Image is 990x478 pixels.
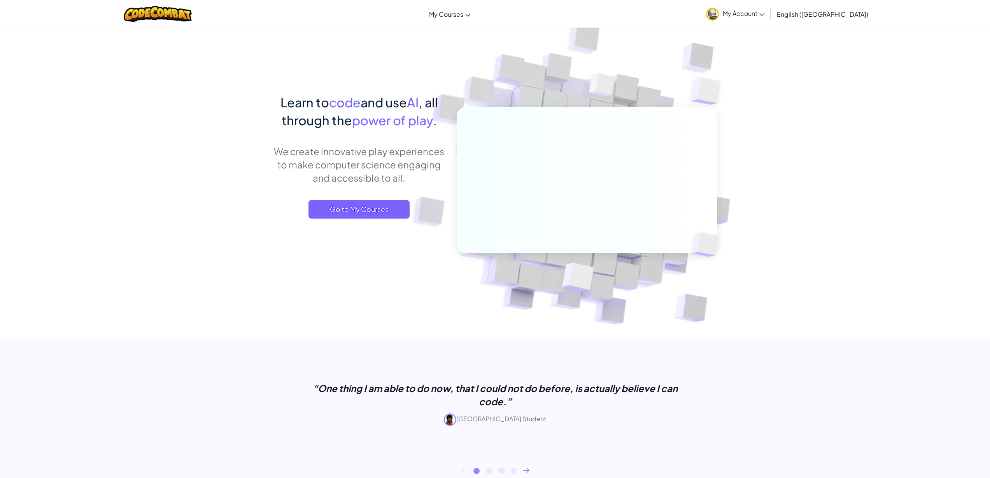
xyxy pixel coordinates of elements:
[361,95,407,110] span: and use
[574,58,630,116] img: Overlap cubes
[280,95,329,110] span: Learn to
[425,4,474,25] a: My Courses
[773,4,872,25] a: English ([GEOGRAPHIC_DATA])
[301,413,690,426] p: [GEOGRAPHIC_DATA] Student
[273,145,445,184] p: We create innovative play experiences to make computer science engaging and accessible to all.
[124,6,192,22] img: CodeCombat logo
[473,468,480,474] button: 1
[444,413,456,426] img: avatar
[352,112,433,128] span: power of play
[433,112,437,128] span: .
[858,413,871,426] img: avatar
[706,8,719,21] img: avatar
[702,2,768,26] a: My Account
[777,10,868,18] span: English ([GEOGRAPHIC_DATA])
[543,246,612,311] img: Overlap cubes
[407,95,419,110] span: AI
[675,58,743,124] img: Overlap cubes
[486,468,492,474] button: 2
[498,468,505,474] button: 3
[301,382,690,408] p: “One thing I am able to do now, that I could not do before, is actually believe I can code.”
[723,9,764,18] span: My Account
[308,200,410,219] a: Go to My Courses
[429,10,463,18] span: My Courses
[329,95,361,110] span: code
[511,468,517,474] button: 4
[678,216,737,273] img: Overlap cubes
